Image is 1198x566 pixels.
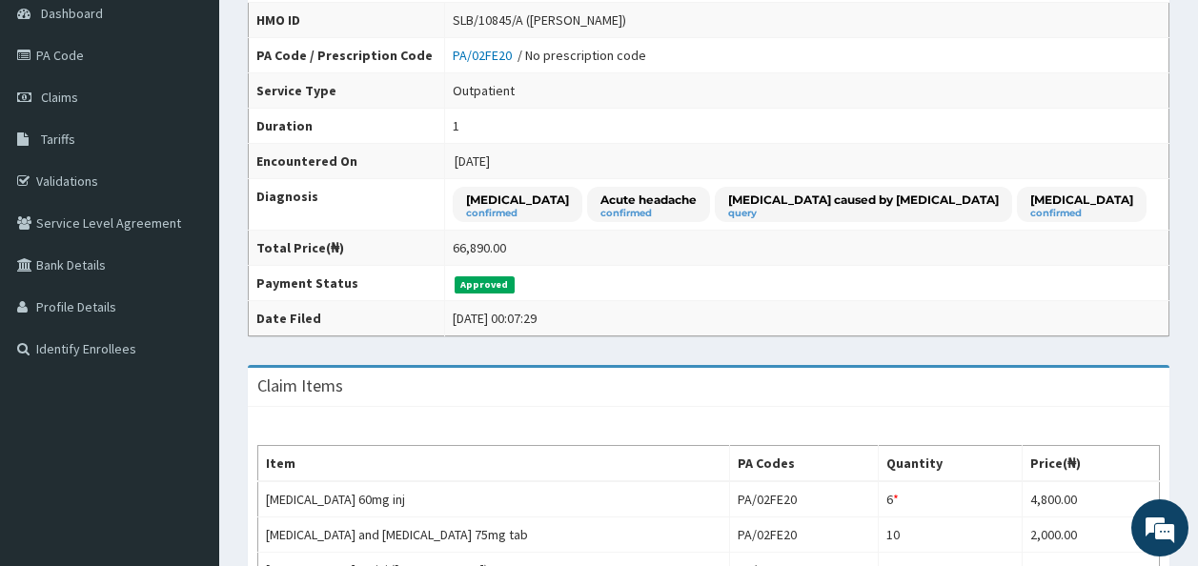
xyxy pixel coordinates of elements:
[466,192,569,208] p: [MEDICAL_DATA]
[258,481,730,517] td: [MEDICAL_DATA] 60mg inj
[453,10,626,30] div: SLB/10845/A ([PERSON_NAME])
[257,377,343,394] h3: Claim Items
[249,73,445,109] th: Service Type
[728,192,999,208] p: [MEDICAL_DATA] caused by [MEDICAL_DATA]
[258,446,730,482] th: Item
[41,5,103,22] span: Dashboard
[249,38,445,73] th: PA Code / Prescription Code
[453,238,506,257] div: 66,890.00
[600,192,697,208] p: Acute headache
[729,517,878,553] td: PA/02FE20
[111,165,263,357] span: We're online!
[453,116,459,135] div: 1
[1030,192,1133,208] p: [MEDICAL_DATA]
[249,266,445,301] th: Payment Status
[41,131,75,148] span: Tariffs
[879,481,1022,517] td: 6
[10,370,363,436] textarea: Type your message and hit 'Enter'
[99,107,320,131] div: Chat with us now
[249,231,445,266] th: Total Price(₦)
[258,517,730,553] td: [MEDICAL_DATA] and [MEDICAL_DATA] 75mg tab
[249,3,445,38] th: HMO ID
[729,446,878,482] th: PA Codes
[455,276,515,293] span: Approved
[1030,209,1133,218] small: confirmed
[728,209,999,218] small: query
[1022,446,1159,482] th: Price(₦)
[249,109,445,144] th: Duration
[879,517,1022,553] td: 10
[41,89,78,106] span: Claims
[1022,517,1159,553] td: 2,000.00
[466,209,569,218] small: confirmed
[249,301,445,336] th: Date Filed
[1022,481,1159,517] td: 4,800.00
[879,446,1022,482] th: Quantity
[455,152,490,170] span: [DATE]
[313,10,358,55] div: Minimize live chat window
[453,81,515,100] div: Outpatient
[453,309,537,328] div: [DATE] 00:07:29
[729,481,878,517] td: PA/02FE20
[453,46,646,65] div: / No prescription code
[35,95,77,143] img: d_794563401_company_1708531726252_794563401
[249,179,445,231] th: Diagnosis
[249,144,445,179] th: Encountered On
[453,47,518,64] a: PA/02FE20
[600,209,697,218] small: confirmed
